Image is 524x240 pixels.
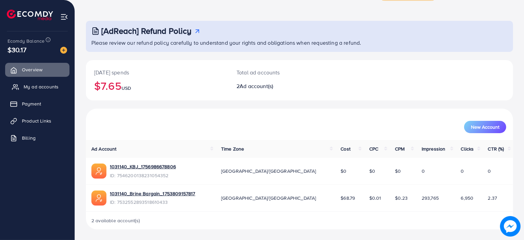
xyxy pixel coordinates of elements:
[110,199,195,206] span: ID: 7532552893518610433
[395,195,408,201] span: $0.23
[341,145,350,152] span: Cost
[461,145,474,152] span: Clicks
[461,168,464,174] span: 0
[237,68,327,76] p: Total ad accounts
[461,195,474,201] span: 6,950
[8,38,44,44] span: Ecomdy Balance
[110,163,176,170] a: 1031140_KBJ_1756986678806
[471,125,499,129] span: New Account
[464,121,506,133] button: New Account
[341,168,346,174] span: $0
[101,26,192,36] h3: [AdReach] Refund Policy
[5,63,69,76] a: Overview
[5,97,69,111] a: Payment
[7,10,53,20] img: logo
[24,83,59,90] span: My ad accounts
[369,195,381,201] span: $0.01
[422,145,446,152] span: Impression
[60,47,67,54] img: image
[91,190,106,206] img: ic-ads-acc.e4c84228.svg
[22,117,51,124] span: Product Links
[488,145,504,152] span: CTR (%)
[240,82,273,90] span: Ad account(s)
[395,145,405,152] span: CPM
[91,39,509,47] p: Please review our refund policy carefully to understand your rights and obligations when requesti...
[8,45,26,55] span: $30.17
[5,114,69,128] a: Product Links
[221,145,244,152] span: Time Zone
[500,216,521,237] img: image
[91,145,117,152] span: Ad Account
[369,145,378,152] span: CPC
[110,172,176,179] span: ID: 7546200138231054352
[60,13,68,21] img: menu
[94,68,220,76] p: [DATE] spends
[221,168,316,174] span: [GEOGRAPHIC_DATA]/[GEOGRAPHIC_DATA]
[422,168,425,174] span: 0
[94,79,220,92] h2: $7.65
[369,168,375,174] span: $0
[5,80,69,94] a: My ad accounts
[237,83,327,89] h2: 2
[22,66,42,73] span: Overview
[22,100,41,107] span: Payment
[488,195,497,201] span: 2.37
[91,164,106,179] img: ic-ads-acc.e4c84228.svg
[422,195,439,201] span: 293,765
[22,135,36,141] span: Billing
[91,217,140,224] span: 2 available account(s)
[395,168,401,174] span: $0
[488,168,491,174] span: 0
[110,190,195,197] a: 1031140_Brine Bargain_1753809157817
[221,195,316,201] span: [GEOGRAPHIC_DATA]/[GEOGRAPHIC_DATA]
[341,195,355,201] span: $68.79
[5,131,69,145] a: Billing
[122,85,131,91] span: USD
